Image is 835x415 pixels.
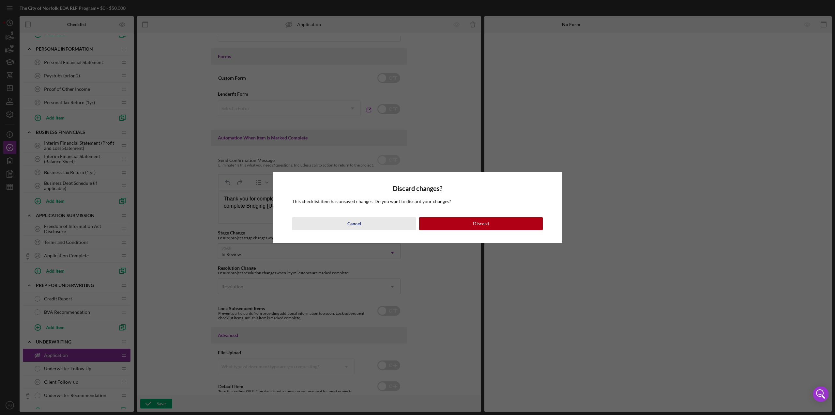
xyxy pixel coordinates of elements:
button: Discard [419,217,543,230]
body: Rich Text Area. Press ALT-0 for help. [5,5,176,20]
div: Cancel [347,217,361,230]
div: Open Intercom Messenger [813,386,828,402]
h4: Discard changes? [292,185,543,192]
div: Please print a copy of the application in Document Templates and attach to this section. [5,5,176,20]
div: Thank you for completing the Application form. You may proceed to complete Bridging [US_STATE]'s ... [5,5,176,20]
div: Then mark section complete. [5,27,176,34]
body: Rich Text Area. Press ALT-0 for help. [5,5,176,35]
div: This checklist item has unsaved changes. Do you want to discard your changes? [292,199,543,204]
div: Discard [473,217,489,230]
button: Cancel [292,217,416,230]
